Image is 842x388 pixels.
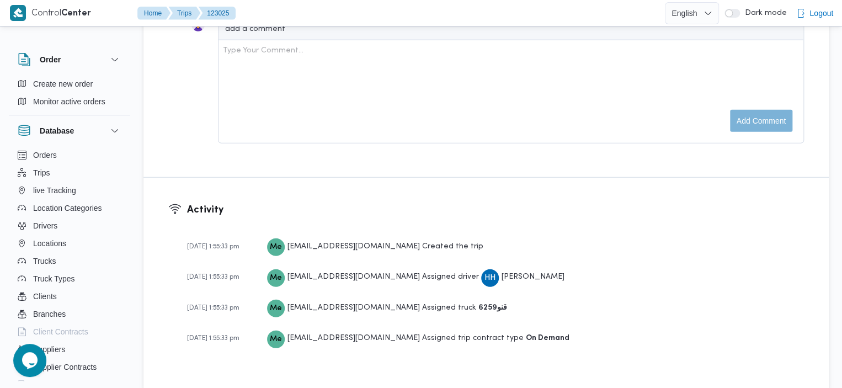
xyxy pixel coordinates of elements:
[187,203,804,217] h3: Activity
[137,7,170,20] button: Home
[187,335,239,342] span: [DATE] 1:55:33 pm
[270,331,282,348] span: Me
[33,166,50,179] span: Trips
[9,75,130,115] div: Order
[267,331,285,348] div: Mohamed.elsayed@illa.com.eg
[502,273,564,280] span: [PERSON_NAME]
[267,269,285,287] div: Mohamed.elsayed@illa.com.eg
[13,341,126,358] button: Suppliers
[10,5,26,21] img: X8yXhbKr1z7QwAAAABJRU5ErkJggg==
[168,7,200,20] button: Trips
[33,219,57,232] span: Drivers
[18,53,121,66] button: Order
[18,124,121,137] button: Database
[13,323,126,341] button: Client Contracts
[33,325,88,338] span: Client Contracts
[33,95,105,108] span: Monitor active orders
[13,235,126,252] button: Locations
[198,7,236,20] button: 123025
[13,217,126,235] button: Drivers
[225,23,287,35] div: add a comment
[13,288,126,305] button: Clients
[187,305,239,311] span: [DATE] 1:55:33 pm
[267,298,507,317] div: Assigned truck
[526,334,569,342] b: On Demand
[13,75,126,93] button: Create new order
[11,344,46,377] iframe: chat widget
[33,290,57,303] span: Clients
[33,184,76,197] span: live Tracking
[13,146,126,164] button: Orders
[270,269,282,287] span: Me
[270,238,282,256] span: Me
[61,9,91,18] b: Center
[33,272,74,285] span: Truck Types
[792,2,838,24] button: Logout
[187,243,239,250] span: [DATE] 1:55:33 pm
[267,237,483,256] div: Created the trip
[267,267,564,286] div: Assigned driver
[287,243,420,250] span: [EMAIL_ADDRESS][DOMAIN_NAME]
[33,237,66,250] span: Locations
[267,238,285,256] div: Mohamed.elsayed@illa.com.eg
[478,304,507,311] b: قنو6259
[33,77,93,91] span: Create new order
[730,110,792,132] button: Add comment
[484,269,495,287] span: HH
[740,9,786,18] span: Dark mode
[13,252,126,270] button: Trucks
[40,124,74,137] h3: Database
[270,300,282,317] span: Me
[13,93,126,110] button: Monitor active orders
[13,164,126,182] button: Trips
[287,273,420,280] span: [EMAIL_ADDRESS][DOMAIN_NAME]
[737,114,786,127] span: Add comment
[809,7,833,20] span: Logout
[187,274,239,280] span: [DATE] 1:55:33 pm
[267,328,569,348] div: Assigned trip contract type
[9,146,130,385] div: Database
[13,270,126,288] button: Truck Types
[13,358,126,376] button: Supplier Contracts
[223,45,303,56] div: Type Your Comment...
[481,269,499,287] div: Hnad Hsham Khidhuir
[40,53,61,66] h3: Order
[13,182,126,199] button: live Tracking
[287,304,420,311] span: [EMAIL_ADDRESS][DOMAIN_NAME]
[33,360,97,374] span: Supplier Contracts
[13,199,126,217] button: Location Categories
[287,334,420,342] span: [EMAIL_ADDRESS][DOMAIN_NAME]
[33,343,65,356] span: Suppliers
[13,305,126,323] button: Branches
[33,254,56,268] span: Trucks
[33,201,102,215] span: Location Categories
[33,307,66,321] span: Branches
[33,148,57,162] span: Orders
[267,300,285,317] div: Mohamed.elsayed@illa.com.eg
